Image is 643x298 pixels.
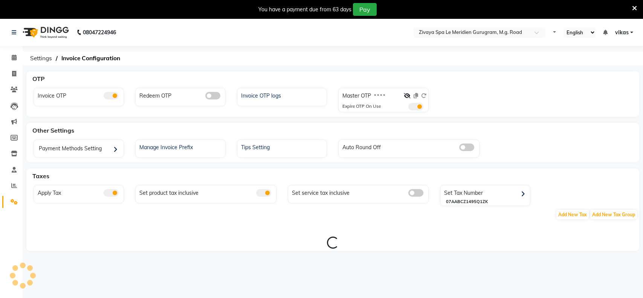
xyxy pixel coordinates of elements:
div: Set service tax inclusive [290,187,429,197]
div: Set Tax Number [442,187,530,199]
a: Invoice OTP logs [237,90,327,100]
span: Add New Tax Group [590,210,637,219]
div: Expire OTP On Use [342,103,381,110]
div: Invoice OTP [36,90,124,100]
div: Apply Tax [36,187,124,197]
span: Invoice Configuration [58,52,124,65]
div: 07AABCZ1495Q1ZK [446,199,530,205]
a: Tips Setting [237,142,327,151]
span: Settings [26,52,56,65]
button: Pay [353,3,377,16]
a: Add New Tax [556,211,590,218]
div: Auto Round Off [341,142,479,151]
div: Invoice OTP logs [239,90,327,100]
div: Manage Invoice Prefix [137,142,225,151]
span: vikas [615,29,629,37]
div: Tips Setting [239,142,327,151]
b: 08047224946 [83,22,116,43]
div: Payment Methods Setting [36,142,124,157]
div: You have a payment due from 63 days [258,6,351,14]
div: Redeem OTP [137,90,225,100]
label: Master OTP [342,92,371,100]
div: Set product tax inclusive [137,187,276,197]
a: Manage Invoice Prefix [136,142,225,151]
a: Add New Tax Group [590,211,638,218]
span: Add New Tax [556,210,589,219]
img: logo [19,22,71,43]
